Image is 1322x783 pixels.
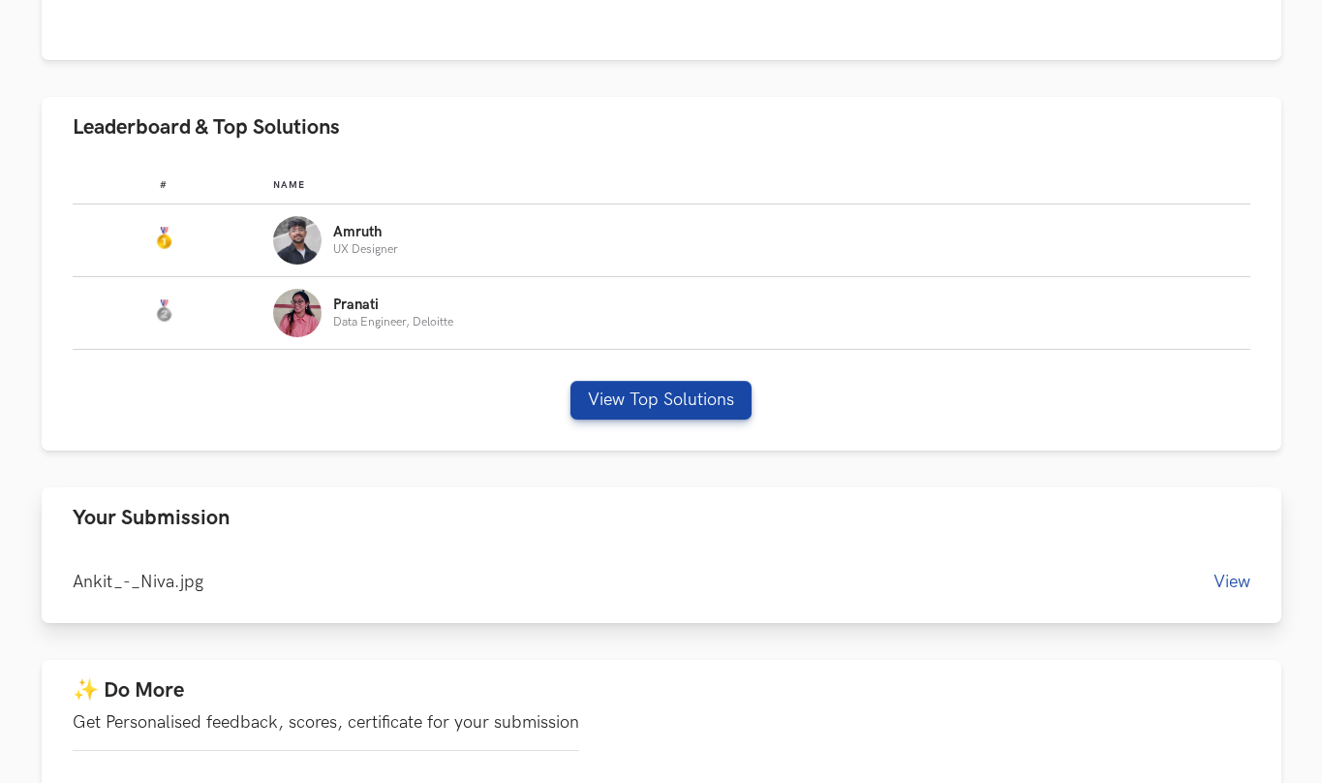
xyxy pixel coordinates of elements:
p: Amruth [333,225,398,240]
img: Profile photo [273,216,322,265]
img: Gold Medal [152,227,175,250]
button: Your Submission [42,487,1281,548]
button: View [1214,572,1250,592]
img: Profile photo [273,289,322,337]
img: Silver Medal [152,299,175,323]
span: Name [273,179,305,191]
div: Leaderboard & Top Solutions [42,158,1281,451]
button: View Top Solutions [570,381,752,420]
p: UX Designer [333,243,398,256]
button: ✨ Do MoreGet Personalised feedback, scores, certificate for your submission [42,660,1281,768]
div: Your Submission [42,548,1281,623]
span: Your Submission [73,505,230,531]
button: Leaderboard & Top Solutions [42,97,1281,158]
span: ✨ Do More [73,677,184,704]
p: Get Personalised feedback, scores, certificate for your submission [73,712,579,733]
p: Pranati [333,298,453,313]
span: Leaderboard & Top Solutions [73,114,340,141]
p: Data Engineer, Deloitte [333,316,453,329]
table: Leaderboard [73,164,1250,350]
span: # [160,179,168,191]
span: Ankit_-_Niva.jpg [73,572,203,592]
